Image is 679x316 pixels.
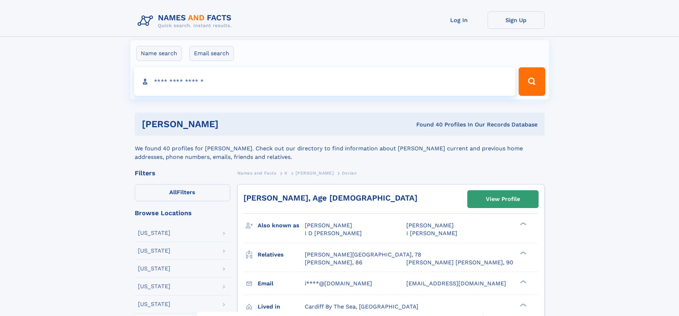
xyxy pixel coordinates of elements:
[486,191,520,207] div: View Profile
[305,251,421,259] a: [PERSON_NAME][GEOGRAPHIC_DATA], 78
[305,222,352,229] span: [PERSON_NAME]
[134,67,516,96] input: search input
[406,259,513,266] a: [PERSON_NAME] [PERSON_NAME], 90
[169,189,177,196] span: All
[431,11,488,29] a: Log In
[284,169,288,177] a: K
[295,169,334,177] a: [PERSON_NAME]
[135,11,237,31] img: Logo Names and Facts
[305,259,362,266] a: [PERSON_NAME], 86
[142,120,318,129] h1: [PERSON_NAME]
[488,11,545,29] a: Sign Up
[138,248,170,254] div: [US_STATE]
[342,171,357,176] span: Dorian
[138,301,170,307] div: [US_STATE]
[136,46,182,61] label: Name search
[258,278,305,290] h3: Email
[406,230,457,237] span: I [PERSON_NAME]
[519,67,545,96] button: Search Button
[406,222,454,229] span: [PERSON_NAME]
[138,266,170,271] div: [US_STATE]
[135,136,545,161] div: We found 40 profiles for [PERSON_NAME]. Check out our directory to find information about [PERSON...
[258,219,305,232] h3: Also known as
[295,171,334,176] span: [PERSON_NAME]
[305,230,362,237] span: I D [PERSON_NAME]
[243,193,417,202] a: [PERSON_NAME], Age [DEMOGRAPHIC_DATA]
[237,169,277,177] a: Names and Facts
[258,249,305,261] h3: Relatives
[468,191,538,208] a: View Profile
[518,279,527,284] div: ❯
[138,284,170,289] div: [US_STATE]
[135,184,230,201] label: Filters
[189,46,234,61] label: Email search
[518,250,527,255] div: ❯
[317,121,537,129] div: Found 40 Profiles In Our Records Database
[518,302,527,307] div: ❯
[135,170,230,176] div: Filters
[406,280,506,287] span: [EMAIL_ADDRESS][DOMAIN_NAME]
[305,303,418,310] span: Cardiff By The Sea, [GEOGRAPHIC_DATA]
[518,222,527,226] div: ❯
[138,230,170,236] div: [US_STATE]
[284,171,288,176] span: K
[135,210,230,216] div: Browse Locations
[258,301,305,313] h3: Lived in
